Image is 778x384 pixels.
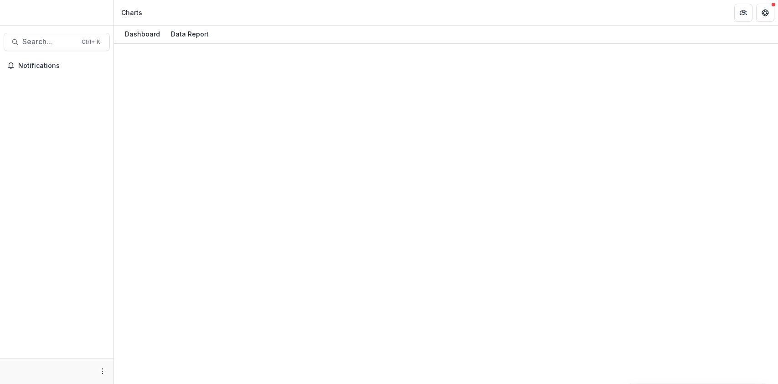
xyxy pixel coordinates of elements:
[4,33,110,51] button: Search...
[80,37,102,47] div: Ctrl + K
[167,26,212,43] a: Data Report
[118,6,146,19] nav: breadcrumb
[121,27,164,41] div: Dashboard
[121,8,142,17] div: Charts
[734,4,752,22] button: Partners
[167,27,212,41] div: Data Report
[4,58,110,73] button: Notifications
[97,366,108,377] button: More
[22,37,76,46] span: Search...
[18,62,106,70] span: Notifications
[756,4,774,22] button: Get Help
[121,26,164,43] a: Dashboard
